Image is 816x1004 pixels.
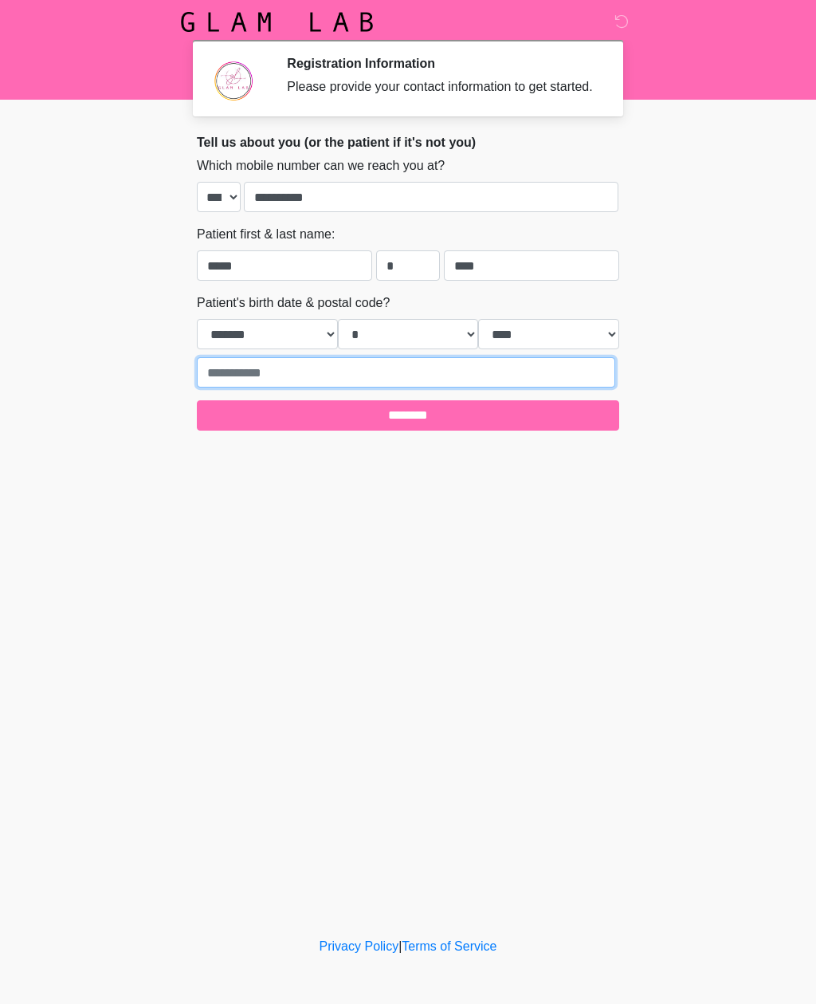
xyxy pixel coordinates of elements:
img: Glam Lab Logo [181,12,373,32]
label: Which mobile number can we reach you at? [197,156,445,175]
label: Patient's birth date & postal code? [197,293,390,313]
a: Terms of Service [402,939,496,953]
label: Patient first & last name: [197,225,335,244]
a: Privacy Policy [320,939,399,953]
img: Agent Avatar [209,56,257,104]
h2: Tell us about you (or the patient if it's not you) [197,135,619,150]
a: | [398,939,402,953]
div: Please provide your contact information to get started. [287,77,595,96]
h2: Registration Information [287,56,595,71]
